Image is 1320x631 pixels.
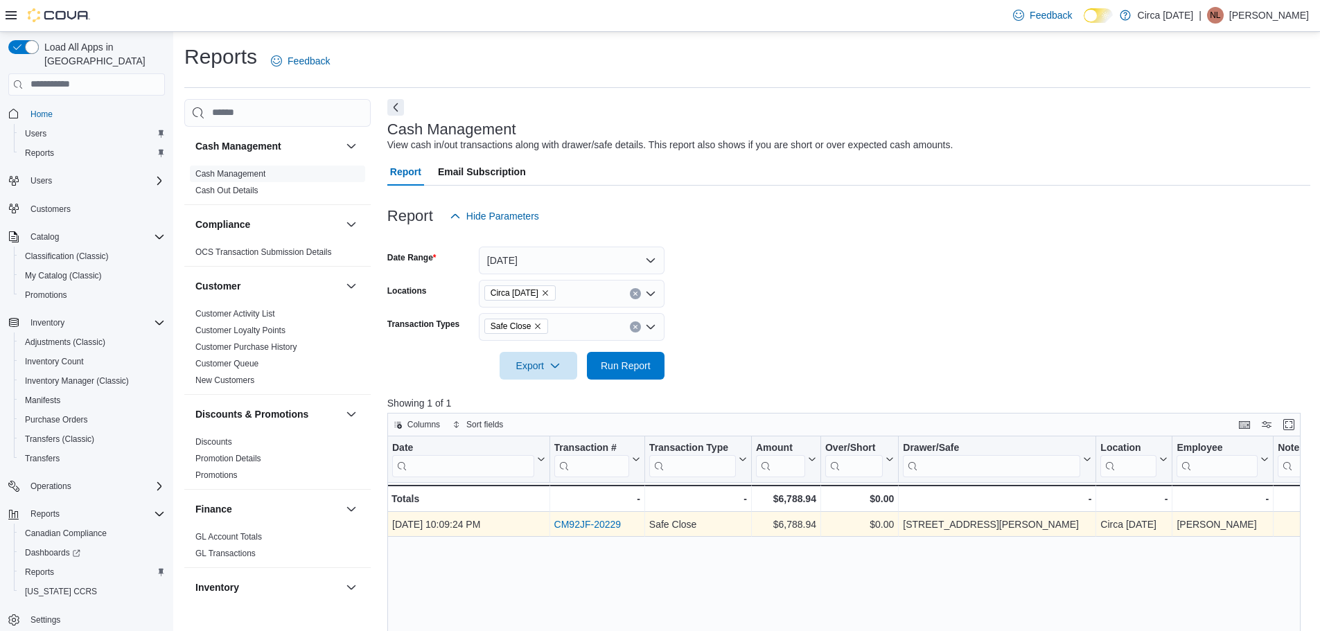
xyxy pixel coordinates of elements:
button: Enter fullscreen [1281,416,1297,433]
span: Operations [25,478,165,495]
a: Canadian Compliance [19,525,112,542]
a: OCS Transaction Submission Details [195,247,332,257]
div: Amount [756,441,805,477]
a: Feedback [265,47,335,75]
button: Operations [3,477,170,496]
span: Customer Queue [195,358,258,369]
h3: Cash Management [195,139,281,153]
button: Cash Management [343,138,360,154]
a: Promotions [19,287,73,303]
span: Home [25,105,165,123]
div: - [903,490,1091,507]
p: [PERSON_NAME] [1229,7,1309,24]
div: Transaction Type [649,441,736,477]
span: Dashboards [25,547,80,558]
a: [US_STATE] CCRS [19,583,103,600]
span: Reports [19,145,165,161]
span: Discounts [195,436,232,447]
button: Keyboard shortcuts [1236,416,1253,433]
span: Cash Out Details [195,185,258,196]
div: - [1100,490,1168,507]
a: Purchase Orders [19,411,94,428]
button: Amount [756,441,816,477]
span: Home [30,109,53,120]
span: Customers [30,204,71,215]
button: Customer [343,278,360,294]
button: My Catalog (Classic) [14,266,170,285]
span: Transfers [19,450,165,467]
div: Employee [1177,441,1258,477]
span: Transfers (Classic) [19,431,165,447]
button: Canadian Compliance [14,524,170,543]
a: Discounts [195,437,232,447]
div: Date [392,441,534,477]
button: Date [392,441,545,477]
span: Email Subscription [438,158,526,186]
button: Inventory Manager (Classic) [14,371,170,391]
button: Users [14,124,170,143]
span: Adjustments (Classic) [19,334,165,350]
button: Transfers (Classic) [14,429,170,449]
div: Compliance [184,244,371,266]
button: Inventory [25,314,70,331]
button: Location [1100,441,1168,477]
h3: Inventory [195,580,239,594]
button: Inventory [343,579,360,596]
span: Promotions [195,470,238,481]
button: Transaction Type [649,441,747,477]
span: Operations [30,481,71,492]
button: Users [3,171,170,190]
button: Clear input [630,288,641,299]
button: Promotions [14,285,170,305]
a: Customer Activity List [195,309,275,319]
div: $0.00 [825,490,894,507]
a: Promotion Details [195,454,261,463]
button: Finance [343,501,360,517]
span: Load All Apps in [GEOGRAPHIC_DATA] [39,40,165,68]
span: Settings [30,614,60,625]
span: Safe Close [484,319,549,334]
h3: Customer [195,279,240,293]
span: Dark Mode [1084,23,1084,24]
a: GL Transactions [195,549,256,558]
div: - [554,490,640,507]
div: $6,788.94 [756,490,816,507]
button: Over/Short [825,441,894,477]
button: Transaction # [554,441,640,477]
button: Columns [388,416,446,433]
span: Purchase Orders [25,414,88,425]
button: Reports [14,562,170,582]
button: Adjustments (Classic) [14,332,170,352]
button: Employee [1177,441,1269,477]
span: Inventory Manager (Classic) [19,373,165,389]
span: Inventory Manager (Classic) [25,375,129,386]
button: Run Report [587,352,665,380]
div: [PERSON_NAME] [1177,516,1269,533]
button: Manifests [14,391,170,410]
span: Users [25,172,165,189]
button: Next [387,99,404,116]
button: Compliance [343,216,360,233]
div: Finance [184,528,371,567]
button: Classification (Classic) [14,247,170,266]
button: Sort fields [447,416,509,433]
button: Inventory [3,313,170,332]
span: Columns [407,419,440,430]
span: OCS Transaction Submission Details [195,247,332,258]
span: Washington CCRS [19,583,165,600]
span: Transfers [25,453,60,464]
span: Safe Close [491,319,531,333]
a: Customer Queue [195,359,258,368]
span: Inventory [30,317,64,328]
button: Inventory Count [14,352,170,371]
span: My Catalog (Classic) [25,270,102,281]
div: Cash Management [184,166,371,204]
a: Dashboards [14,543,170,562]
div: Location [1100,441,1156,454]
span: Catalog [30,231,59,242]
a: CM92JF-20229 [554,519,621,530]
div: Drawer/Safe [903,441,1080,454]
div: Amount [756,441,805,454]
span: Dashboards [19,544,165,561]
span: Reports [30,508,60,519]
